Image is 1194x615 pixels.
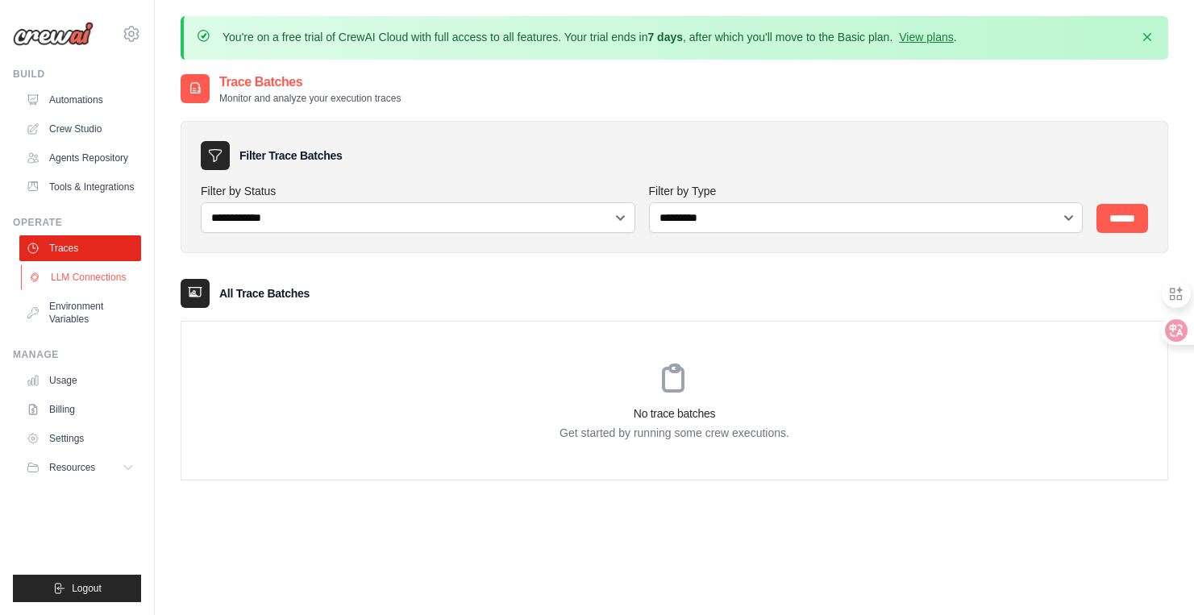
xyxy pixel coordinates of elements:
h2: Trace Batches [219,73,401,92]
a: Settings [19,426,141,451]
a: Agents Repository [19,145,141,171]
p: Get started by running some crew executions. [181,425,1167,441]
a: Automations [19,87,141,113]
label: Filter by Status [201,183,636,199]
div: Operate [13,216,141,229]
button: Logout [13,575,141,602]
p: Monitor and analyze your execution traces [219,92,401,105]
a: Traces [19,235,141,261]
button: Resources [19,455,141,480]
a: Tools & Integrations [19,174,141,200]
h3: No trace batches [181,405,1167,422]
a: Usage [19,368,141,393]
h3: All Trace Batches [219,285,310,301]
a: Billing [19,397,141,422]
label: Filter by Type [649,183,1084,199]
a: View plans [899,31,953,44]
p: You're on a free trial of CrewAI Cloud with full access to all features. Your trial ends in , aft... [223,29,957,45]
img: Logo [13,22,94,46]
div: Build [13,68,141,81]
strong: 7 days [647,31,683,44]
span: Logout [72,582,102,595]
span: Resources [49,461,95,474]
h3: Filter Trace Batches [239,148,342,164]
a: Crew Studio [19,116,141,142]
div: Manage [13,348,141,361]
a: Environment Variables [19,293,141,332]
a: LLM Connections [21,264,143,290]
